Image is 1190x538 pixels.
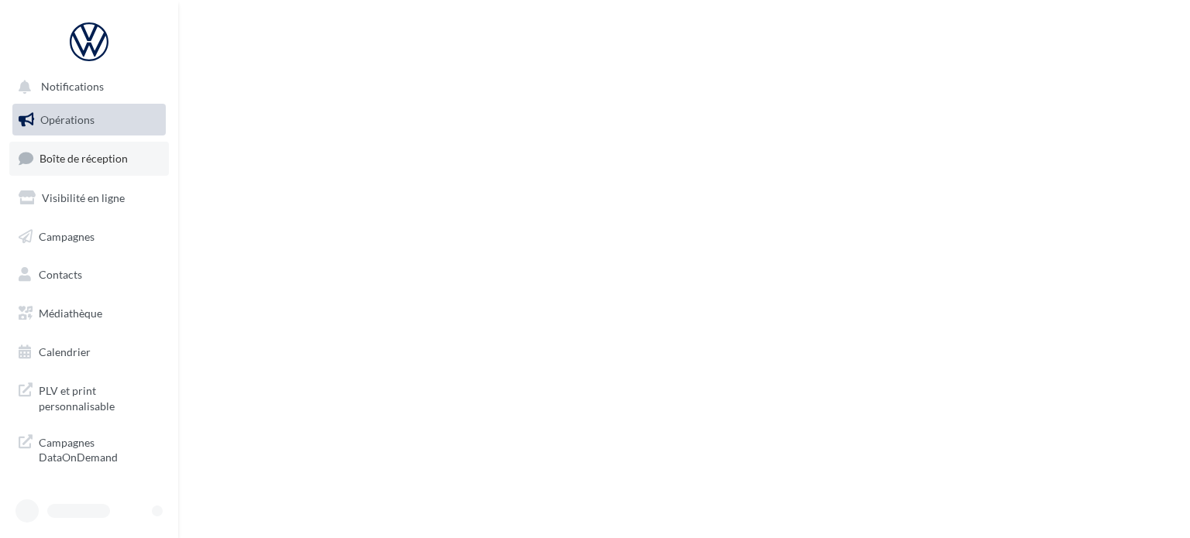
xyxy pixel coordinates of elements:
span: Campagnes DataOnDemand [39,432,160,465]
a: Contacts [9,259,169,291]
span: Opérations [40,113,95,126]
span: Campagnes [39,229,95,242]
span: Boîte de réception [40,152,128,165]
a: Médiathèque [9,297,169,330]
a: Calendrier [9,336,169,368]
span: PLV et print personnalisable [39,380,160,413]
span: Contacts [39,268,82,281]
span: Notifications [41,81,104,94]
span: Visibilité en ligne [42,191,125,204]
a: Boîte de réception [9,142,169,175]
span: Calendrier [39,345,91,358]
a: Campagnes DataOnDemand [9,426,169,471]
a: Campagnes [9,221,169,253]
a: Opérations [9,104,169,136]
a: Visibilité en ligne [9,182,169,214]
a: PLV et print personnalisable [9,374,169,420]
span: Médiathèque [39,307,102,320]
